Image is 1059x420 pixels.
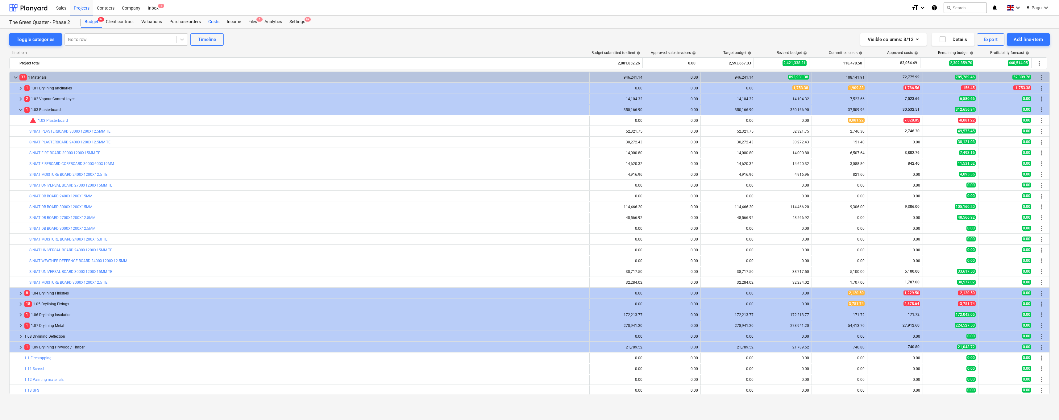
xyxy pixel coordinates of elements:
span: 0.00 [1022,247,1031,252]
span: help [746,51,751,55]
span: 2,302,859.70 [949,60,973,66]
span: 0.00 [1022,107,1031,112]
div: Approved sales invoices [651,51,696,55]
span: help [691,51,696,55]
span: 0.00 [1022,193,1031,198]
span: 0.00 [1022,139,1031,144]
span: 5,100.00 [904,269,920,274]
a: 1.12 Painting materials [24,377,64,382]
div: Budget [81,16,102,28]
div: 0.00 [703,194,754,198]
div: 0.00 [870,183,920,187]
div: 14,000.80 [759,151,809,155]
span: More actions [1038,322,1045,329]
span: More actions [1038,203,1045,211]
span: More actions [1038,246,1045,254]
div: 3,088.80 [814,162,865,166]
div: 6,507.64 [814,151,865,155]
div: 0.00 [814,237,865,241]
div: 37,509.96 [814,108,865,112]
span: 7,493.16 [959,150,976,155]
div: 0.00 [870,259,920,263]
div: 7,523.66 [814,97,865,101]
i: keyboard_arrow_down [1014,4,1022,11]
span: 0.00 [1022,183,1031,187]
a: Analytics [261,16,286,28]
span: More actions [1038,257,1045,265]
div: 151.40 [814,140,865,144]
span: keyboard_arrow_right [17,333,24,340]
span: More actions [1038,225,1045,232]
div: 0.00 [648,162,698,166]
span: keyboard_arrow_right [17,84,24,92]
div: Add line-item [1014,35,1043,43]
div: 0.00 [648,205,698,209]
a: Settings9+ [286,16,309,28]
button: Add line-item [1007,33,1050,46]
span: 33 [19,74,27,80]
div: Revised budget [777,51,807,55]
a: Purchase orders [166,16,205,28]
div: 14,000.80 [703,151,754,155]
div: 48,566.92 [592,216,642,220]
div: 14,104.32 [703,97,754,101]
div: 0.00 [648,226,698,231]
span: 0.00 [966,183,976,187]
div: Budget submitted to client [592,51,640,55]
div: 0.00 [592,183,642,187]
span: 49,575.45 [957,129,976,134]
i: keyboard_arrow_down [1042,4,1050,11]
div: 14,620.32 [759,162,809,166]
div: 48,566.92 [759,216,809,220]
div: 0.00 [870,216,920,220]
span: More actions [1038,84,1045,92]
div: 0.00 [870,140,920,144]
span: 0.00 [1022,172,1031,177]
div: 14,620.32 [592,162,642,166]
div: 0.00 [759,237,809,241]
div: 0.00 [759,248,809,252]
span: 105,160.20 [955,204,976,209]
div: 9,306.00 [814,205,865,209]
div: 0.00 [759,183,809,187]
a: SINIAT DB BOARD 3000X1200X15MM [29,205,92,209]
button: Search [944,2,987,13]
div: 1.03 Plasterboard [24,105,587,115]
div: 0.00 [814,226,865,231]
span: help [858,51,862,55]
span: More actions [1038,365,1045,373]
div: 946,241.14 [703,75,754,80]
span: 9+ [305,17,311,22]
a: Files1 [245,16,261,28]
span: help [802,51,807,55]
div: 0.00 [592,86,642,90]
span: More actions [1038,160,1045,167]
span: 8,081.22 [848,118,865,123]
span: 2,421,338.21 [783,60,807,66]
span: More actions [1038,300,1045,308]
span: 7,028.05 [903,118,920,123]
span: 72,775.99 [902,75,920,79]
div: 0.00 [592,248,642,252]
span: keyboard_arrow_right [17,290,24,297]
span: More actions [1038,290,1045,297]
a: 1.03 Plasterboard [38,118,68,123]
div: 0.00 [703,248,754,252]
span: 0.00 [1022,215,1031,220]
a: SINIAT MOISTURE BOARD 3000X1200X12.5 TE [29,280,107,285]
span: More actions [1038,182,1045,189]
a: 1.11 Screed [24,367,44,371]
i: format_size [912,4,919,11]
div: 0.00 [703,86,754,90]
a: SINIAT UNIVERSAL BOARD 3000X1200X15MM TE [29,270,112,274]
span: More actions [1038,387,1045,394]
div: 0.00 [648,151,698,155]
div: Client contract [102,16,138,28]
div: 52,321.75 [592,129,642,134]
a: SINIAT MOISTURE BOARD 2400X1200X15.0 TE [29,237,107,241]
div: 2,746.30 [814,129,865,134]
div: Profitability forecast [990,51,1029,55]
span: More actions [1038,376,1045,383]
